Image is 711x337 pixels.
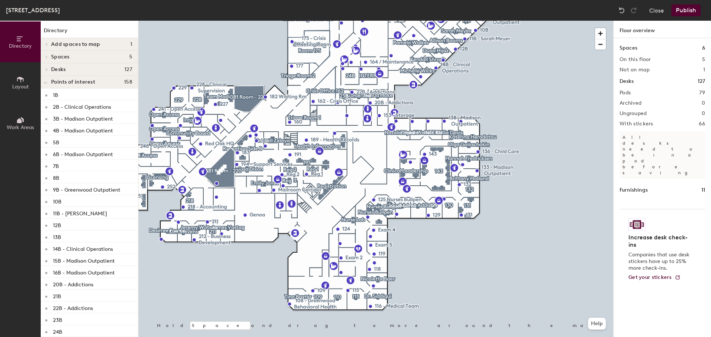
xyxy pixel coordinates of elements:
[53,315,62,323] p: 23B
[124,79,132,85] span: 158
[53,196,61,205] p: 10B
[129,54,132,60] span: 5
[620,44,637,52] h1: Spaces
[53,114,113,122] p: 3B - Madison Outpatient
[628,274,681,281] a: Get your stickers
[53,208,107,217] p: 11B - [PERSON_NAME]
[630,7,637,14] img: Redo
[53,267,115,276] p: 16B - Madison Outpatient
[614,21,711,38] h1: Floor overview
[53,125,113,134] p: 4B - Madison Outpatient
[53,161,59,169] p: 7B
[620,67,650,73] h2: Not on map
[41,27,138,38] h1: Directory
[620,100,641,106] h2: Archived
[620,131,705,179] p: All desks need to be in a pod before saving
[702,57,705,63] h2: 5
[53,303,93,311] p: 22B - Addictions
[51,54,70,60] span: Spaces
[628,274,672,280] span: Get your stickers
[620,90,631,96] h2: Pods
[620,111,647,117] h2: Ungrouped
[702,100,705,106] h2: 0
[628,252,692,272] p: Companies that use desk stickers have up to 25% more check-ins.
[698,77,705,85] h1: 127
[588,318,606,330] button: Help
[53,149,113,158] p: 6B - Madison Outpatient
[701,186,705,194] h1: 11
[620,121,653,127] h2: With stickers
[649,4,664,16] button: Close
[130,41,132,47] span: 1
[53,137,59,146] p: 5B
[702,44,705,52] h1: 6
[53,291,61,300] p: 21B
[53,327,62,335] p: 24B
[699,90,705,96] h2: 79
[53,90,58,98] p: 1B
[620,186,648,194] h1: Furnishings
[124,67,132,73] span: 127
[53,220,61,229] p: 12B
[628,234,692,249] h4: Increase desk check-ins
[51,41,100,47] span: Add spaces to map
[51,79,95,85] span: Points of interest
[618,7,625,14] img: Undo
[53,279,93,288] p: 20B - Addictions
[703,67,705,73] h2: 1
[53,256,115,264] p: 15B - Madison Outpatient
[620,77,634,85] h1: Desks
[53,244,113,252] p: 14B - Clinical Operations
[53,185,120,193] p: 9B - Greenwood Outpatient
[671,4,701,16] button: Publish
[702,111,705,117] h2: 0
[699,121,705,127] h2: 66
[628,218,645,231] img: Sticker logo
[6,6,60,15] div: [STREET_ADDRESS]
[53,173,59,181] p: 8B
[620,57,651,63] h2: On this floor
[53,102,111,110] p: 2B - Clinical Operations
[12,84,29,90] span: Layout
[53,232,61,240] p: 13B
[51,67,66,73] span: Desks
[7,124,34,131] span: Work Areas
[9,43,32,49] span: Directory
